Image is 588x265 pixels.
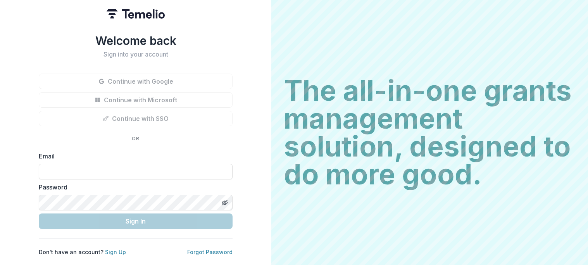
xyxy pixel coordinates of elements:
button: Sign In [39,213,233,229]
h1: Welcome back [39,34,233,48]
img: Temelio [107,9,165,19]
label: Email [39,151,228,161]
button: Toggle password visibility [219,196,231,209]
a: Forgot Password [187,249,233,255]
button: Continue with Microsoft [39,92,233,108]
button: Continue with Google [39,74,233,89]
button: Continue with SSO [39,111,233,126]
a: Sign Up [105,249,126,255]
label: Password [39,182,228,192]
p: Don't have an account? [39,248,126,256]
h2: Sign into your account [39,51,233,58]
